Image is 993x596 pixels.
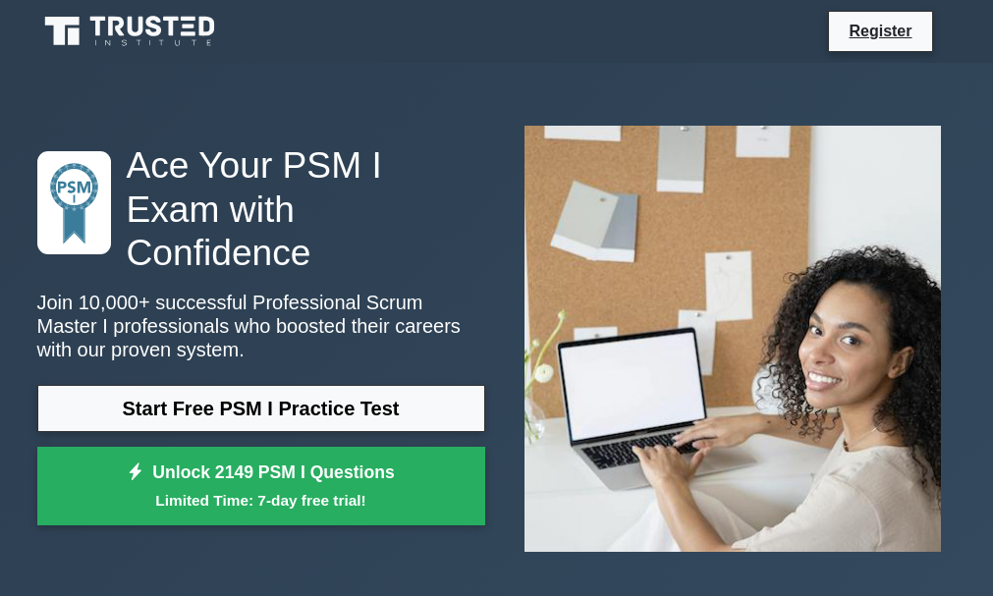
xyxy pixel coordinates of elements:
a: Register [837,19,923,43]
p: Join 10,000+ successful Professional Scrum Master I professionals who boosted their careers with ... [37,291,485,361]
small: Limited Time: 7-day free trial! [62,489,461,512]
a: Unlock 2149 PSM I QuestionsLimited Time: 7-day free trial! [37,447,485,525]
a: Start Free PSM I Practice Test [37,385,485,432]
h1: Ace Your PSM I Exam with Confidence [37,143,485,275]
